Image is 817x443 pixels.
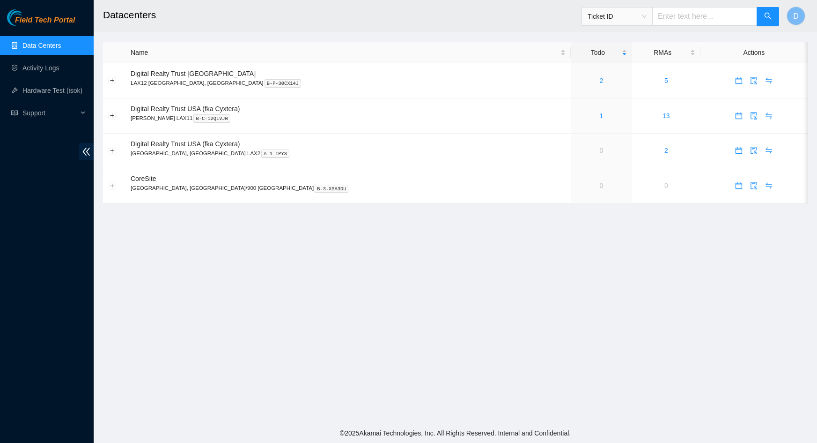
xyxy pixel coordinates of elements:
a: swap [761,112,776,120]
a: 13 [662,112,670,120]
a: 1 [600,112,604,120]
footer: © 2025 Akamai Technologies, Inc. All Rights Reserved. Internal and Confidential. [94,423,817,443]
a: swap [761,77,776,84]
span: double-left [79,143,94,160]
a: 2 [664,147,668,154]
input: Enter text here... [652,7,757,26]
span: search [764,12,772,21]
span: swap [762,77,776,84]
a: calendar [731,182,746,189]
span: swap [762,182,776,189]
a: 0 [600,147,604,154]
span: read [11,110,18,116]
p: [PERSON_NAME] LAX11 [131,114,566,122]
kbd: B-P-30CX14J [265,79,302,88]
button: calendar [731,73,746,88]
span: audit [747,77,761,84]
a: 2 [600,77,604,84]
button: D [787,7,805,25]
span: audit [747,112,761,120]
span: calendar [732,77,746,84]
span: Digital Realty Trust USA (fka Cyxtera) [131,140,240,148]
button: calendar [731,178,746,193]
button: Expand row [109,182,116,189]
span: Digital Realty Trust USA (fka Cyxtera) [131,105,240,113]
img: Akamai Technologies [7,9,47,26]
button: audit [746,73,761,88]
p: [GEOGRAPHIC_DATA], [GEOGRAPHIC_DATA]/900 [GEOGRAPHIC_DATA] [131,184,566,192]
a: audit [746,147,761,154]
a: 0 [664,182,668,189]
a: calendar [731,147,746,154]
button: Expand row [109,147,116,154]
kbd: B-C-12QLVJW [193,114,230,123]
p: [GEOGRAPHIC_DATA], [GEOGRAPHIC_DATA] LAX2 [131,149,566,158]
span: Field Tech Portal [15,16,75,25]
span: CoreSite [131,175,156,182]
th: Actions [700,42,808,63]
p: LAX12 [GEOGRAPHIC_DATA], [GEOGRAPHIC_DATA] [131,79,566,87]
span: swap [762,147,776,154]
button: swap [761,73,776,88]
a: swap [761,147,776,154]
span: calendar [732,147,746,154]
button: swap [761,108,776,123]
span: calendar [732,182,746,189]
a: swap [761,182,776,189]
span: audit [747,182,761,189]
a: calendar [731,112,746,120]
span: Support [22,104,78,122]
span: D [793,10,799,22]
button: swap [761,178,776,193]
kbd: B-3-XSA3DU [315,185,348,193]
a: audit [746,182,761,189]
button: Expand row [109,77,116,84]
span: audit [747,147,761,154]
button: Expand row [109,112,116,120]
a: Data Centers [22,42,61,49]
span: swap [762,112,776,120]
a: audit [746,77,761,84]
span: Ticket ID [588,9,647,23]
a: 5 [664,77,668,84]
kbd: A-1-IPYS [261,150,289,158]
button: search [757,7,779,26]
button: calendar [731,108,746,123]
button: audit [746,178,761,193]
a: audit [746,112,761,120]
button: audit [746,143,761,158]
a: Hardware Test (isok) [22,87,82,94]
button: audit [746,108,761,123]
span: Digital Realty Trust [GEOGRAPHIC_DATA] [131,70,256,77]
a: calendar [731,77,746,84]
a: Activity Logs [22,64,59,72]
a: 0 [600,182,604,189]
button: calendar [731,143,746,158]
span: calendar [732,112,746,120]
a: Akamai TechnologiesField Tech Portal [7,17,75,29]
button: swap [761,143,776,158]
